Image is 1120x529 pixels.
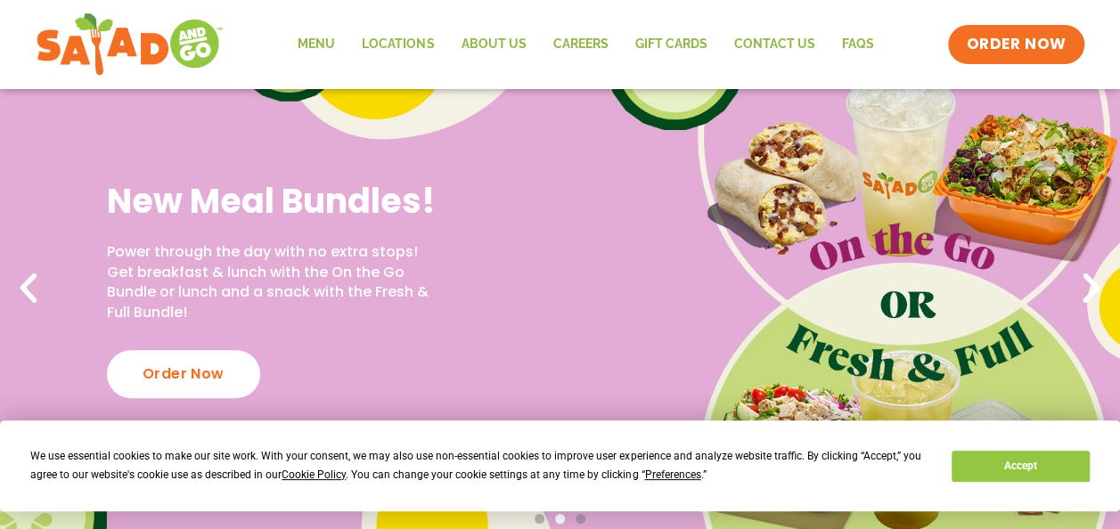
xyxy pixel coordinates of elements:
[348,24,447,65] a: Locations
[284,24,348,65] a: Menu
[720,24,828,65] a: Contact Us
[107,179,441,223] h2: New Meal Bundles!
[282,468,346,481] span: Cookie Policy
[30,447,930,484] div: We use essential cookies to make our site work. With your consent, we may also use non-essential ...
[107,242,441,322] p: Power through the day with no extra stops! Get breakfast & lunch with the On the Go Bundle or lun...
[107,350,260,398] div: Order Now
[535,514,544,524] span: Go to slide 1
[539,24,621,65] a: Careers
[1072,269,1111,308] div: Next slide
[952,451,1089,482] button: Accept
[828,24,887,65] a: FAQs
[948,25,1083,64] a: ORDER NOW
[576,514,585,524] span: Go to slide 3
[621,24,720,65] a: GIFT CARDS
[644,468,700,481] span: Preferences
[555,514,565,524] span: Go to slide 2
[9,269,48,308] div: Previous slide
[966,34,1066,55] span: ORDER NOW
[36,9,224,80] img: new-SAG-logo-768×292
[447,24,539,65] a: About Us
[284,24,887,65] nav: Menu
